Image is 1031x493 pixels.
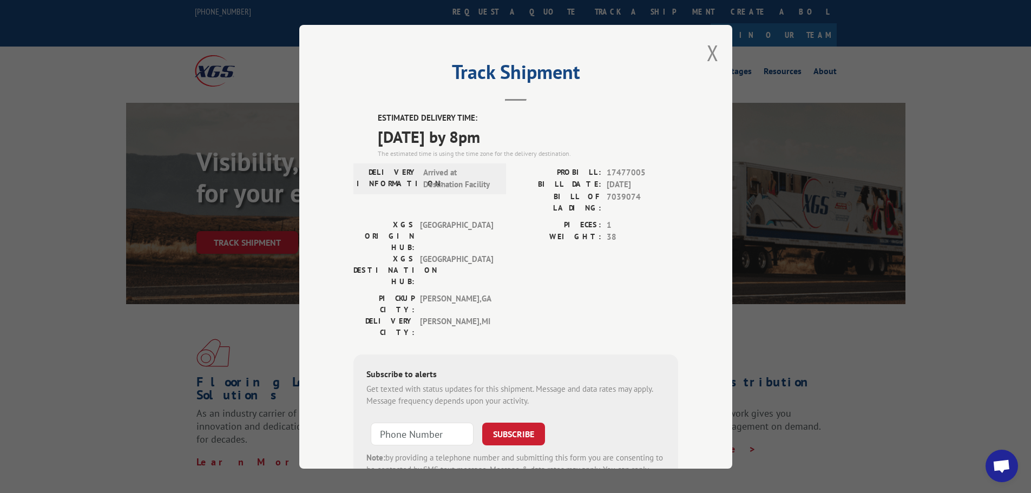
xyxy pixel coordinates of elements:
[353,253,415,287] label: XGS DESTINATION HUB:
[366,367,665,383] div: Subscribe to alerts
[366,452,385,462] strong: Note:
[353,64,678,85] h2: Track Shipment
[707,38,719,67] button: Close modal
[607,219,678,231] span: 1
[353,292,415,315] label: PICKUP CITY:
[516,219,601,231] label: PIECES:
[366,383,665,407] div: Get texted with status updates for this shipment. Message and data rates may apply. Message frequ...
[357,166,418,190] label: DELIVERY INFORMATION:
[420,315,493,338] span: [PERSON_NAME] , MI
[366,451,665,488] div: by providing a telephone number and submitting this form you are consenting to be contacted by SM...
[420,253,493,287] span: [GEOGRAPHIC_DATA]
[516,231,601,244] label: WEIGHT:
[482,422,545,445] button: SUBSCRIBE
[516,179,601,191] label: BILL DATE:
[420,219,493,253] span: [GEOGRAPHIC_DATA]
[378,124,678,148] span: [DATE] by 8pm
[423,166,496,190] span: Arrived at Destination Facility
[378,112,678,124] label: ESTIMATED DELIVERY TIME:
[371,422,474,445] input: Phone Number
[420,292,493,315] span: [PERSON_NAME] , GA
[378,148,678,158] div: The estimated time is using the time zone for the delivery destination.
[607,166,678,179] span: 17477005
[986,450,1018,482] div: Open chat
[353,219,415,253] label: XGS ORIGIN HUB:
[607,179,678,191] span: [DATE]
[516,166,601,179] label: PROBILL:
[607,231,678,244] span: 38
[516,190,601,213] label: BILL OF LADING:
[607,190,678,213] span: 7039074
[353,315,415,338] label: DELIVERY CITY:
